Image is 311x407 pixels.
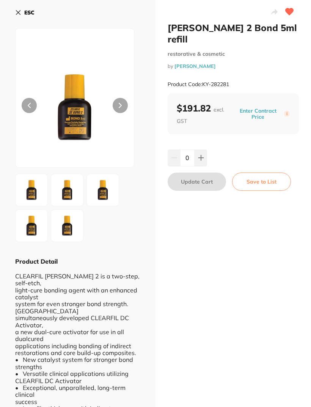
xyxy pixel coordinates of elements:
[168,51,299,57] small: restorative & cosmetic
[53,176,81,204] img: MV8yLmpwZw
[168,63,299,69] small: by
[15,6,35,19] button: ESC
[89,176,116,204] img: MV8zLmpwZw
[168,173,226,191] button: Update Cart
[18,212,45,239] img: MV80LmpwZw
[168,22,299,45] h2: [PERSON_NAME] 2 Bond 5ml refill
[15,258,58,265] b: Product Detail
[18,176,45,204] img: MS5qcGc
[24,9,35,16] b: ESC
[232,173,291,191] button: Save to List
[174,63,216,69] a: [PERSON_NAME]
[53,212,81,239] img: MV81LmpwZw
[39,47,110,167] img: MS5qcGc
[168,81,229,88] small: Product Code: KY-282281
[232,107,284,121] button: Enter Contract Price
[284,111,290,117] label: i
[177,102,232,125] b: $191.82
